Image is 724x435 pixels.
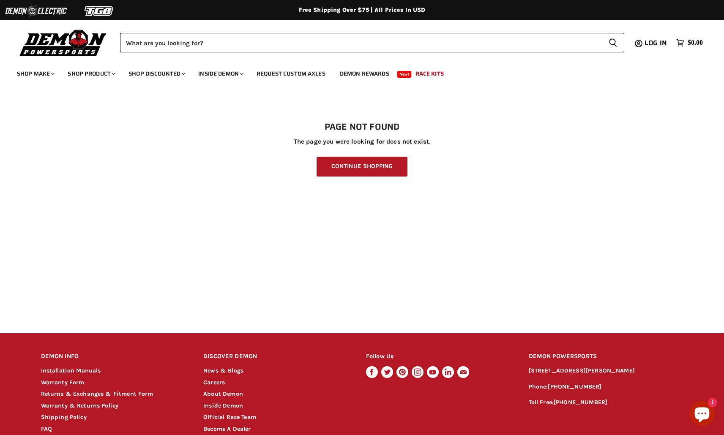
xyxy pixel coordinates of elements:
a: Warranty & Returns Policy [41,402,119,409]
a: Become A Dealer [203,425,251,432]
h1: Page not found [41,122,683,132]
h2: Follow Us [366,347,513,367]
p: Phone: [529,382,683,392]
ul: Main menu [11,62,701,82]
a: Installation Manuals [41,367,101,374]
a: Demon Rewards [333,65,396,82]
a: Careers [203,379,225,386]
a: Official Race Team [203,413,256,421]
a: Warranty Form [41,379,85,386]
a: Inside Demon [192,65,249,82]
a: Continue Shopping [317,157,407,177]
a: Shop Product [61,65,120,82]
h2: DISCOVER DEMON [203,347,350,367]
form: Product [120,33,624,52]
button: Search [602,33,624,52]
a: FAQ [41,425,52,432]
h2: DEMON INFO [41,347,188,367]
input: Search [120,33,602,52]
img: Demon Electric Logo 2 [4,3,68,19]
span: $0.00 [688,39,703,47]
a: $0.00 [672,37,707,49]
inbox-online-store-chat: Shopify online store chat [687,401,717,428]
h2: DEMON POWERSPORTS [529,347,683,367]
a: Race Kits [409,65,450,82]
span: Log in [645,38,667,48]
p: Toll Free: [529,398,683,408]
a: News & Blogs [203,367,243,374]
a: Shop Discounted [122,65,190,82]
a: Log in [641,39,672,47]
a: Inside Demon [203,402,243,409]
a: Request Custom Axles [250,65,332,82]
p: The page you were looking for does not exist. [41,138,683,145]
img: TGB Logo 2 [68,3,131,19]
div: Free Shipping Over $75 | All Prices In USD [24,6,700,14]
a: Shipping Policy [41,413,87,421]
a: Returns & Exchanges & Fitment Form [41,390,153,397]
a: About Demon [203,390,243,397]
img: Demon Powersports [17,27,109,57]
a: Shop Make [11,65,60,82]
a: [PHONE_NUMBER] [548,383,601,390]
span: New! [397,71,412,78]
p: [STREET_ADDRESS][PERSON_NAME] [529,366,683,376]
a: [PHONE_NUMBER] [554,399,607,406]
